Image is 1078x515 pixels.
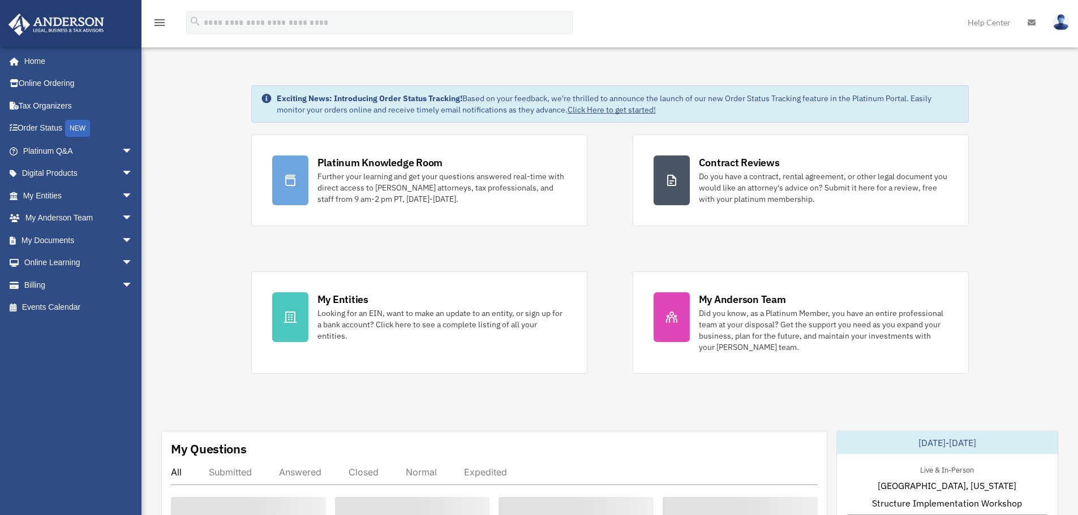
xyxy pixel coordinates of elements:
div: Based on your feedback, we're thrilled to announce the launch of our new Order Status Tracking fe... [277,93,959,115]
div: Further your learning and get your questions answered real-time with direct access to [PERSON_NAM... [317,171,566,205]
span: arrow_drop_down [122,252,144,275]
span: arrow_drop_down [122,184,144,207]
a: Tax Organizers [8,94,150,117]
div: Closed [349,466,379,478]
a: Order StatusNEW [8,117,150,140]
span: arrow_drop_down [122,207,144,230]
a: Contract Reviews Do you have a contract, rental agreement, or other legal document you would like... [633,135,969,226]
i: menu [153,16,166,29]
a: Platinum Q&Aarrow_drop_down [8,140,150,162]
div: Do you have a contract, rental agreement, or other legal document you would like an attorney's ad... [699,171,948,205]
a: Digital Productsarrow_drop_down [8,162,150,185]
div: My Entities [317,292,368,306]
div: My Questions [171,440,247,457]
a: Billingarrow_drop_down [8,274,150,296]
a: My Entitiesarrow_drop_down [8,184,150,207]
div: Live & In-Person [911,463,983,475]
img: Anderson Advisors Platinum Portal [5,14,108,36]
a: My Anderson Team Did you know, as a Platinum Member, you have an entire professional team at your... [633,271,969,374]
a: Online Learningarrow_drop_down [8,252,150,274]
a: My Anderson Teamarrow_drop_down [8,207,150,230]
div: Answered [279,466,321,478]
a: Events Calendar [8,296,150,319]
div: My Anderson Team [699,292,786,306]
a: menu [153,20,166,29]
a: Home [8,50,144,72]
div: Looking for an EIN, want to make an update to an entity, or sign up for a bank account? Click her... [317,308,566,341]
div: [DATE]-[DATE] [837,431,1058,454]
span: arrow_drop_down [122,162,144,185]
span: [GEOGRAPHIC_DATA], [US_STATE] [878,479,1016,492]
span: arrow_drop_down [122,229,144,252]
a: Online Ordering [8,72,150,95]
a: My Entities Looking for an EIN, want to make an update to an entity, or sign up for a bank accoun... [251,271,587,374]
a: My Documentsarrow_drop_down [8,229,150,252]
div: Contract Reviews [699,155,780,170]
strong: Exciting News: Introducing Order Status Tracking! [277,93,462,103]
div: Platinum Knowledge Room [317,155,443,170]
div: All [171,466,182,478]
a: Platinum Knowledge Room Further your learning and get your questions answered real-time with dire... [251,135,587,226]
div: Normal [406,466,437,478]
span: arrow_drop_down [122,274,144,297]
span: Structure Implementation Workshop [872,496,1022,510]
div: Submitted [209,466,252,478]
div: Expedited [464,466,507,478]
div: NEW [65,120,90,137]
span: arrow_drop_down [122,140,144,163]
img: User Pic [1053,14,1070,31]
i: search [189,15,201,28]
div: Did you know, as a Platinum Member, you have an entire professional team at your disposal? Get th... [699,308,948,353]
a: Click Here to get started! [568,105,656,115]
